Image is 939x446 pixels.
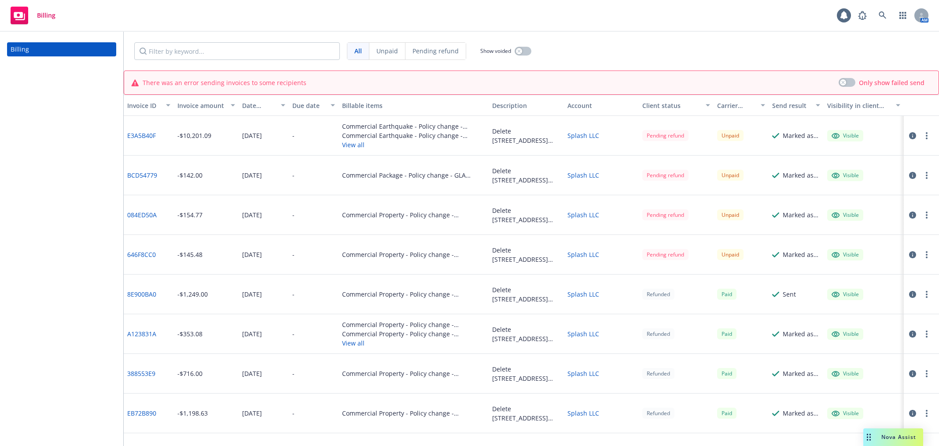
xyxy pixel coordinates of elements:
div: -$154.77 [177,210,203,219]
div: Marked as sent [783,210,820,219]
div: Client status [642,101,700,110]
span: Paid [717,408,736,419]
div: Commercial Earthquake - Policy change - ESP100113305 [342,122,485,131]
a: Billing [7,3,59,28]
div: Refunded [642,368,674,379]
div: [DATE] [242,409,262,418]
div: Visibility in client dash [827,101,891,110]
a: Splash LLC [567,210,599,219]
a: 646F8CC0 [127,250,156,259]
span: Unpaid [376,46,398,56]
a: Splash LLC [567,290,599,299]
div: Marked as sent [783,250,820,259]
div: - [292,409,295,418]
button: Date issued [239,95,289,116]
div: - [292,329,295,338]
button: View all [342,338,485,348]
div: Billing [11,42,29,56]
span: There was an error sending invoices to some recipients [143,78,306,87]
a: Billing [7,42,116,56]
a: Splash LLC [567,131,599,140]
div: Visible [832,370,859,378]
div: -$145.48 [177,250,203,259]
div: Pending refund [642,170,689,181]
button: Send result [769,95,824,116]
span: Only show failed send [859,78,924,87]
div: Refunded [642,408,674,419]
div: Delete [STREET_ADDRESS] Locations Eff [DATE]- Allrisk [492,285,560,304]
div: -$353.08 [177,329,203,338]
span: Nova Assist [881,433,916,441]
div: -$1,198.63 [177,409,208,418]
div: Description [492,101,560,110]
div: -$10,201.09 [177,131,211,140]
div: -$142.00 [177,171,203,180]
div: Due date [292,101,326,110]
button: Invoice ID [124,95,174,116]
div: Marked as sent [783,131,820,140]
div: Paid [717,328,736,339]
input: Filter by keyword... [134,42,340,60]
div: Delete [STREET_ADDRESS] Locations Eff [DATE] [492,364,560,383]
div: Delete [STREET_ADDRESS] Locations Eff [DATE] [492,404,560,423]
div: Unpaid [717,249,744,260]
div: Commercial Property - Policy change - 78A3PP000010701 [342,250,485,259]
div: Visible [832,211,859,219]
div: - [292,369,295,378]
div: [DATE] [242,171,262,180]
div: Unpaid [717,170,744,181]
a: Splash LLC [567,171,599,180]
div: [DATE] [242,250,262,259]
div: [DATE] [242,131,262,140]
div: Unpaid [717,209,744,220]
div: Carrier status [717,101,755,110]
div: [DATE] [242,369,262,378]
div: Send result [772,101,810,110]
div: Billable items [342,101,485,110]
div: Commercial Package - Policy change - GLA 649516201 [342,171,485,180]
a: Splash LLC [567,329,599,338]
a: Splash LLC [567,409,599,418]
div: Marked as sent [783,171,820,180]
button: Billable items [339,95,489,116]
div: Commercial Property - Policy change - B128429614W24 [342,320,485,329]
div: Pending refund [642,249,689,260]
div: Commercial Property - Policy change - B128416688W24 [342,329,485,338]
div: -$1,249.00 [177,290,208,299]
button: Due date [289,95,339,116]
button: Visibility in client dash [824,95,904,116]
div: Marked as sent [783,369,820,378]
div: Account [567,101,635,110]
a: Splash LLC [567,369,599,378]
div: - [292,250,295,259]
div: Delete [STREET_ADDRESS] Locations Eff [DATE]- DIC Earthquake [492,126,560,145]
a: Splash LLC [567,250,599,259]
div: Paid [717,289,736,300]
div: Delete [STREET_ADDRESS] Locations Eff [DATE]- AllRisk [492,325,560,343]
div: Pending refund [642,209,689,220]
div: Invoice amount [177,101,226,110]
div: Invoice ID [127,101,161,110]
div: Pending refund [642,130,689,141]
button: Invoice amount [174,95,239,116]
div: Refunded [642,328,674,339]
div: - [292,131,295,140]
div: Delete [STREET_ADDRESS] policy# GLA 6495162 01 endt9 v6 [492,166,560,185]
button: Description [489,95,563,116]
div: Commercial Property - Policy change - B128416688W24 [342,409,485,418]
div: [DATE] [242,210,262,219]
button: Carrier status [714,95,769,116]
a: BCD54779 [127,171,157,180]
a: Report a Bug [854,7,871,24]
a: A123831A [127,329,156,338]
span: Paid [717,368,736,379]
a: 084ED50A [127,210,157,219]
div: Unpaid [717,130,744,141]
div: Sent [783,290,796,299]
button: Nova Assist [863,428,923,446]
div: Date issued [242,101,276,110]
div: Delete [STREET_ADDRESS] Locations Eff [DATE] [492,245,560,264]
a: E3A5B40F [127,131,156,140]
